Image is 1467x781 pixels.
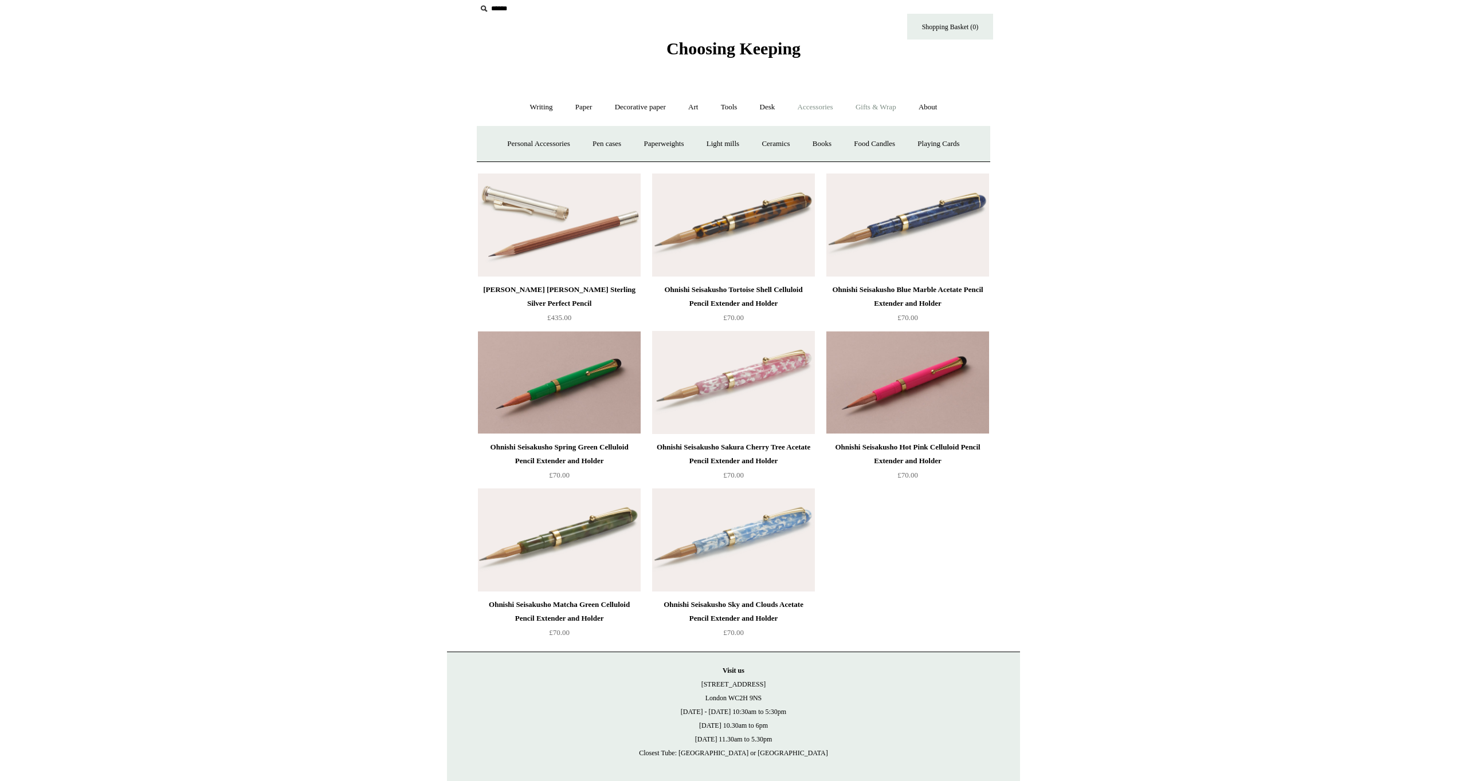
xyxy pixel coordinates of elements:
[478,283,641,330] a: [PERSON_NAME] [PERSON_NAME] Sterling Silver Perfect Pencil £435.00
[478,331,641,434] img: Ohnishi Seisakusho Spring Green Celluloid Pencil Extender and Holder
[481,598,638,625] div: Ohnishi Seisakusho Matcha Green Celluloid Pencil Extender and Holder
[826,331,989,434] a: Ohnishi Seisakusho Hot Pink Celluloid Pencil Extender and Holder Ohnishi Seisakusho Hot Pink Cell...
[652,173,815,277] img: Ohnishi Seisakusho Tortoise Shell Celluloid Pencil Extender and Holder
[582,129,631,159] a: Pen cases
[826,440,989,487] a: Ohnishi Seisakusho Hot Pink Celluloid Pencil Extender and Holder £70.00
[829,283,986,310] div: Ohnishi Seisakusho Blue Marble Acetate Pencil Extender and Holder
[520,92,563,123] a: Writing
[897,471,918,479] span: £70.00
[711,92,748,123] a: Tools
[908,92,948,123] a: About
[478,598,641,645] a: Ohnishi Seisakusho Matcha Green Celluloid Pencil Extender and Holder £70.00
[829,440,986,468] div: Ohnishi Seisakusho Hot Pink Celluloid Pencil Extender and Holder
[652,173,815,277] a: Ohnishi Seisakusho Tortoise Shell Celluloid Pencil Extender and Holder Ohnishi Seisakusho Tortois...
[652,488,815,591] a: Ohnishi Seisakusho Sky and Clouds Acetate Pencil Extender and Holder Ohnishi Seisakusho Sky and C...
[458,664,1009,760] p: [STREET_ADDRESS] London WC2H 9NS [DATE] - [DATE] 10:30am to 5:30pm [DATE] 10.30am to 6pm [DATE] 1...
[478,331,641,434] a: Ohnishi Seisakusho Spring Green Celluloid Pencil Extender and Holder Ohnishi Seisakusho Spring Gr...
[655,283,812,310] div: Ohnishi Seisakusho Tortoise Shell Celluloid Pencil Extender and Holder
[652,598,815,645] a: Ohnishi Seisakusho Sky and Clouds Acetate Pencil Extender and Holder £70.00
[652,440,815,487] a: Ohnishi Seisakusho Sakura Cherry Tree Acetate Pencil Extender and Holder £70.00
[478,173,641,277] a: Graf Von Faber-Castell Sterling Silver Perfect Pencil Graf Von Faber-Castell Sterling Silver Perf...
[549,471,570,479] span: £70.00
[549,628,570,637] span: £70.00
[826,331,989,434] img: Ohnishi Seisakusho Hot Pink Celluloid Pencil Extender and Holder
[478,488,641,591] a: Ohnishi Seisakusho Matcha Green Celluloid Pencil Extender and Holder Ohnishi Seisakusho Matcha Gr...
[652,488,815,591] img: Ohnishi Seisakusho Sky and Clouds Acetate Pencil Extender and Holder
[826,173,989,277] img: Ohnishi Seisakusho Blue Marble Acetate Pencil Extender and Holder
[787,92,844,123] a: Accessories
[723,471,744,479] span: £70.00
[826,173,989,277] a: Ohnishi Seisakusho Blue Marble Acetate Pencil Extender and Holder Ohnishi Seisakusho Blue Marble ...
[802,129,842,159] a: Books
[565,92,603,123] a: Paper
[723,666,744,674] strong: Visit us
[844,129,905,159] a: Food Candles
[845,92,907,123] a: Gifts & Wrap
[655,598,812,625] div: Ohnishi Seisakusho Sky and Clouds Acetate Pencil Extender and Holder
[655,440,812,468] div: Ohnishi Seisakusho Sakura Cherry Tree Acetate Pencil Extender and Holder
[478,488,641,591] img: Ohnishi Seisakusho Matcha Green Celluloid Pencil Extender and Holder
[481,283,638,310] div: [PERSON_NAME] [PERSON_NAME] Sterling Silver Perfect Pencil
[723,628,744,637] span: £70.00
[497,129,580,159] a: Personal Accessories
[826,283,989,330] a: Ohnishi Seisakusho Blue Marble Acetate Pencil Extender and Holder £70.00
[633,129,694,159] a: Paperweights
[605,92,676,123] a: Decorative paper
[723,313,744,322] span: £70.00
[907,129,970,159] a: Playing Cards
[666,48,801,56] a: Choosing Keeping
[696,129,750,159] a: Light mills
[751,129,800,159] a: Ceramics
[481,440,638,468] div: Ohnishi Seisakusho Spring Green Celluloid Pencil Extender and Holder
[652,331,815,434] img: Ohnishi Seisakusho Sakura Cherry Tree Acetate Pencil Extender and Holder
[652,331,815,434] a: Ohnishi Seisakusho Sakura Cherry Tree Acetate Pencil Extender and Holder Ohnishi Seisakusho Sakur...
[907,14,993,40] a: Shopping Basket (0)
[678,92,708,123] a: Art
[652,283,815,330] a: Ohnishi Seisakusho Tortoise Shell Celluloid Pencil Extender and Holder £70.00
[547,313,571,322] span: £435.00
[666,39,801,58] span: Choosing Keeping
[478,173,641,277] img: Graf Von Faber-Castell Sterling Silver Perfect Pencil
[897,313,918,322] span: £70.00
[478,440,641,487] a: Ohnishi Seisakusho Spring Green Celluloid Pencil Extender and Holder £70.00
[750,92,786,123] a: Desk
